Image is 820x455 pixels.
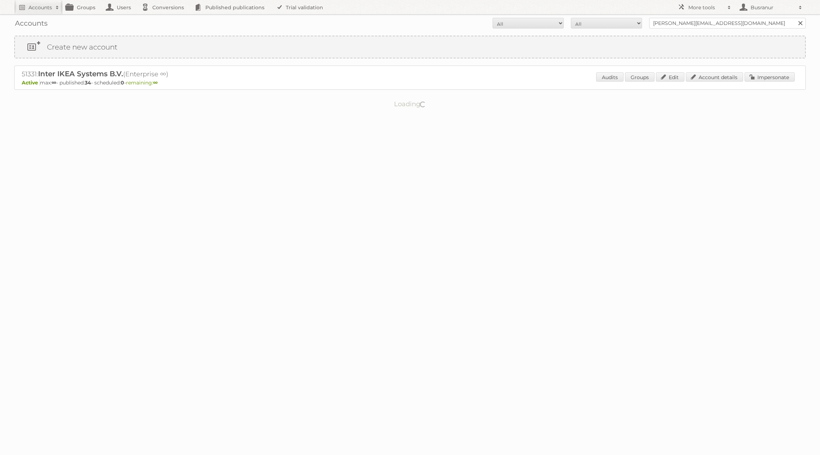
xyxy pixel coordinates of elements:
h2: Busranur [749,4,795,11]
a: Edit [656,72,684,82]
span: Active [22,79,40,86]
strong: ∞ [153,79,158,86]
p: Loading [372,97,449,111]
a: Impersonate [745,72,795,82]
h2: 51331: (Enterprise ∞) [22,69,271,79]
strong: 34 [85,79,91,86]
p: max: - published: - scheduled: - [22,79,798,86]
strong: 0 [121,79,124,86]
h2: Accounts [28,4,52,11]
span: remaining: [126,79,158,86]
a: Groups [625,72,655,82]
a: Account details [686,72,743,82]
a: Audits [596,72,624,82]
strong: ∞ [52,79,56,86]
span: Inter IKEA Systems B.V. [38,69,123,78]
a: Create new account [15,36,805,58]
h2: More tools [688,4,724,11]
